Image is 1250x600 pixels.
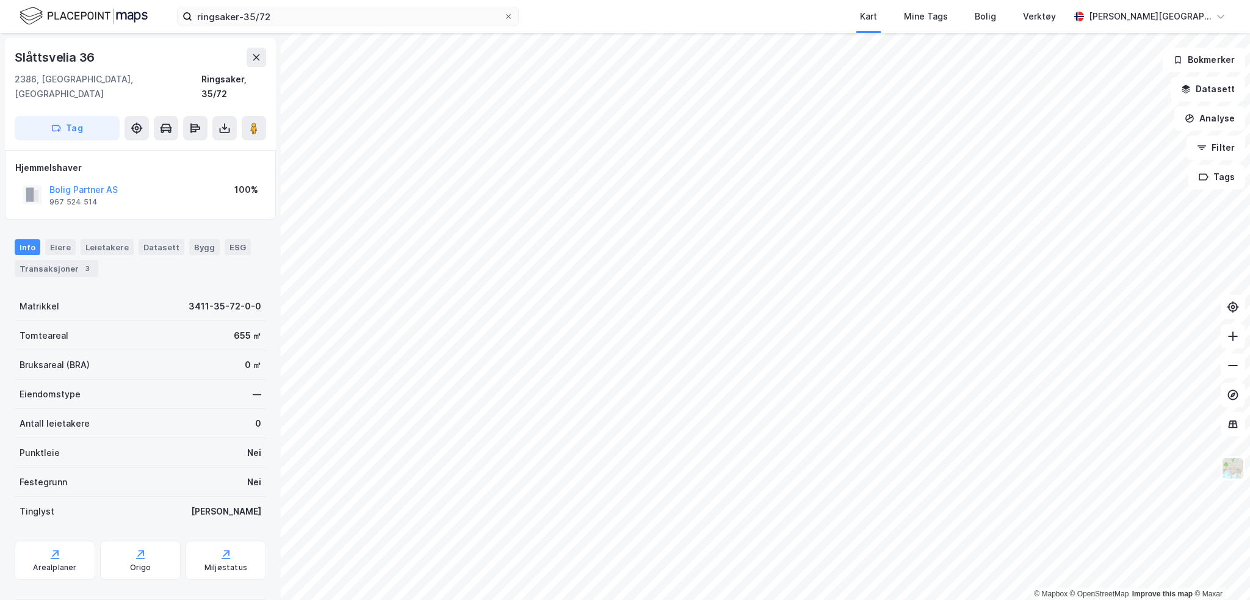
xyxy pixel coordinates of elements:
[234,183,258,197] div: 100%
[1189,541,1250,600] iframe: Chat Widget
[247,475,261,490] div: Nei
[253,387,261,402] div: —
[20,475,67,490] div: Festegrunn
[81,239,134,255] div: Leietakere
[1132,590,1193,598] a: Improve this map
[20,299,59,314] div: Matrikkel
[20,328,68,343] div: Tomteareal
[15,48,97,67] div: Slåttsvelia 36
[1187,136,1245,160] button: Filter
[130,563,151,573] div: Origo
[975,9,996,24] div: Bolig
[81,262,93,275] div: 3
[1188,165,1245,189] button: Tags
[1034,590,1068,598] a: Mapbox
[20,504,54,519] div: Tinglyst
[1089,9,1211,24] div: [PERSON_NAME][GEOGRAPHIC_DATA]
[225,239,251,255] div: ESG
[1070,590,1129,598] a: OpenStreetMap
[189,239,220,255] div: Bygg
[204,563,247,573] div: Miljøstatus
[247,446,261,460] div: Nei
[191,504,261,519] div: [PERSON_NAME]
[33,563,76,573] div: Arealplaner
[20,358,90,372] div: Bruksareal (BRA)
[189,299,261,314] div: 3411-35-72-0-0
[139,239,184,255] div: Datasett
[20,416,90,431] div: Antall leietakere
[904,9,948,24] div: Mine Tags
[49,197,98,207] div: 967 524 514
[255,416,261,431] div: 0
[860,9,877,24] div: Kart
[20,446,60,460] div: Punktleie
[20,5,148,27] img: logo.f888ab2527a4732fd821a326f86c7f29.svg
[234,328,261,343] div: 655 ㎡
[245,358,261,372] div: 0 ㎡
[1163,48,1245,72] button: Bokmerker
[1174,106,1245,131] button: Analyse
[1221,457,1245,480] img: Z
[15,72,201,101] div: 2386, [GEOGRAPHIC_DATA], [GEOGRAPHIC_DATA]
[201,72,266,101] div: Ringsaker, 35/72
[15,260,98,277] div: Transaksjoner
[1171,77,1245,101] button: Datasett
[20,387,81,402] div: Eiendomstype
[1023,9,1056,24] div: Verktøy
[45,239,76,255] div: Eiere
[15,116,120,140] button: Tag
[15,161,266,175] div: Hjemmelshaver
[1189,541,1250,600] div: Kontrollprogram for chat
[15,239,40,255] div: Info
[192,7,504,26] input: Søk på adresse, matrikkel, gårdeiere, leietakere eller personer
